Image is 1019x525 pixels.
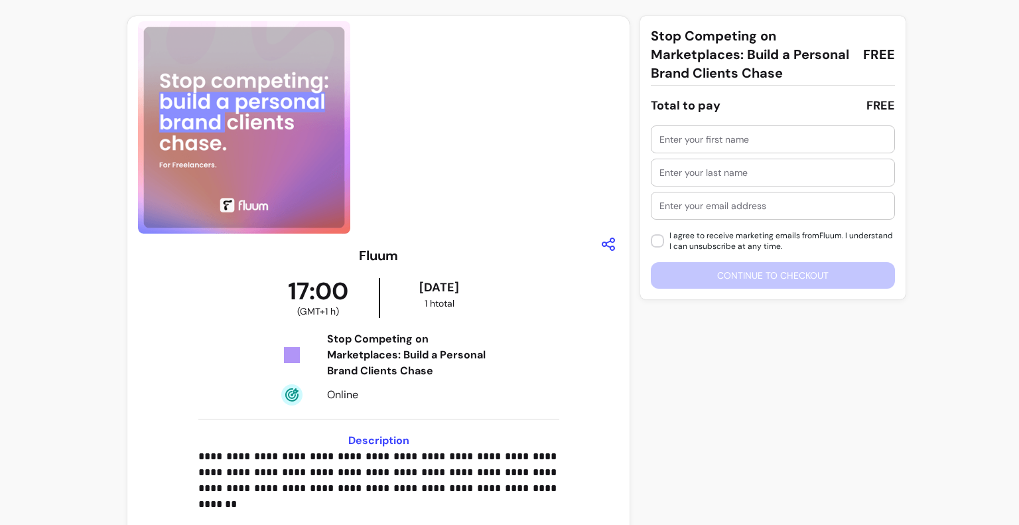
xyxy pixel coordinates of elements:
img: https://d3pz9znudhj10h.cloudfront.net/ef82f971-8fd8-48e3-b95a-a3f0e09c3e9a [138,21,350,234]
input: Enter your last name [659,166,886,179]
img: Tickets Icon [281,344,303,366]
span: ( GMT+1 h ) [297,305,339,318]
span: Stop Competing on Marketplaces: Build a Personal Brand Clients Chase [651,27,852,82]
h3: Description [198,433,559,449]
div: 1 h total [383,297,496,310]
div: FREE [866,96,895,115]
div: Stop Competing on Marketplaces: Build a Personal Brand Clients Chase [327,331,496,379]
h3: Fluum [359,246,398,265]
input: Enter your email address [659,199,886,212]
span: FREE [863,45,895,64]
div: 17:00 [258,278,378,318]
input: Enter your first name [659,133,886,146]
div: [DATE] [383,278,496,297]
div: Online [327,387,496,403]
div: Total to pay [651,96,720,115]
